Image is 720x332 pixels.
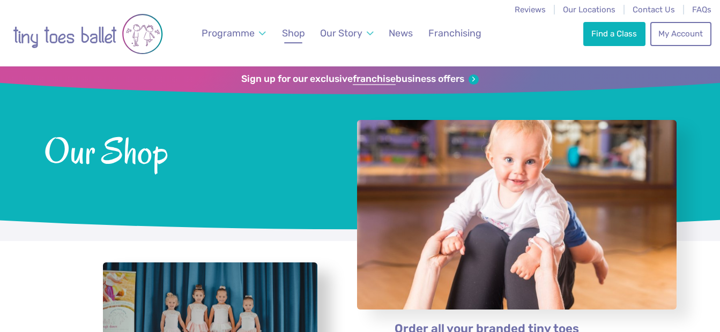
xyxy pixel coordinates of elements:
[428,27,481,39] span: Franchising
[633,5,675,14] a: Contact Us
[650,22,711,46] a: My Account
[44,128,329,171] span: Our Shop
[277,21,310,46] a: Shop
[515,5,546,14] a: Reviews
[282,27,305,39] span: Shop
[315,21,378,46] a: Our Story
[197,21,271,46] a: Programme
[353,73,396,85] strong: franchise
[389,27,413,39] span: News
[384,21,418,46] a: News
[563,5,615,14] a: Our Locations
[13,7,163,61] img: tiny toes ballet
[241,73,479,85] a: Sign up for our exclusivefranchisebusiness offers
[583,22,645,46] a: Find a Class
[202,27,255,39] span: Programme
[320,27,362,39] span: Our Story
[692,5,711,14] a: FAQs
[424,21,486,46] a: Franchising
